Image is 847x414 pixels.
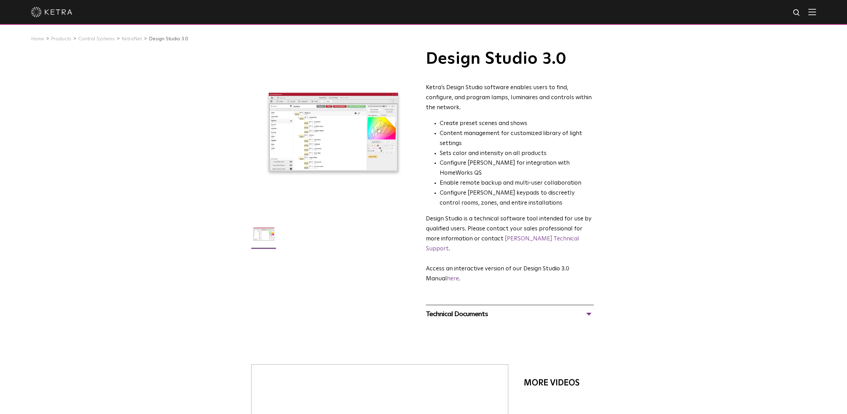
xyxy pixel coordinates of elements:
li: Create preset scenes and shows [440,119,594,129]
div: Ketra’s Design Studio software enables users to find, configure, and program lamps, luminaires an... [426,83,594,113]
img: search icon [793,9,801,17]
li: Enable remote backup and multi-user collaboration [440,178,594,188]
a: [PERSON_NAME] Technical Support [426,236,579,252]
p: Design Studio is a technical software tool intended for use by qualified users. Please contact yo... [426,214,594,254]
a: here [447,276,459,282]
h1: Design Studio 3.0 [426,50,594,68]
li: Sets color and intensity on all products [440,149,594,159]
div: Technical Documents [426,309,594,320]
img: DS-2.0 [251,221,277,252]
li: Configure [PERSON_NAME] keypads to discreetly control rooms, zones, and entire installations [440,188,594,208]
li: Configure [PERSON_NAME] for integration with HomeWorks QS [440,158,594,178]
a: Products [51,37,71,41]
img: ketra-logo-2019-white [31,7,72,17]
a: Home [31,37,44,41]
img: Hamburger%20Nav.svg [808,9,816,15]
li: Content management for customized library of light settings [440,129,594,149]
a: Control Systems [78,37,115,41]
a: KetraNet [122,37,142,41]
div: More Videos [524,375,585,391]
p: Access an interactive version of our Design Studio 3.0 Manual . [426,264,594,284]
a: Design Studio 3.0 [149,37,188,41]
